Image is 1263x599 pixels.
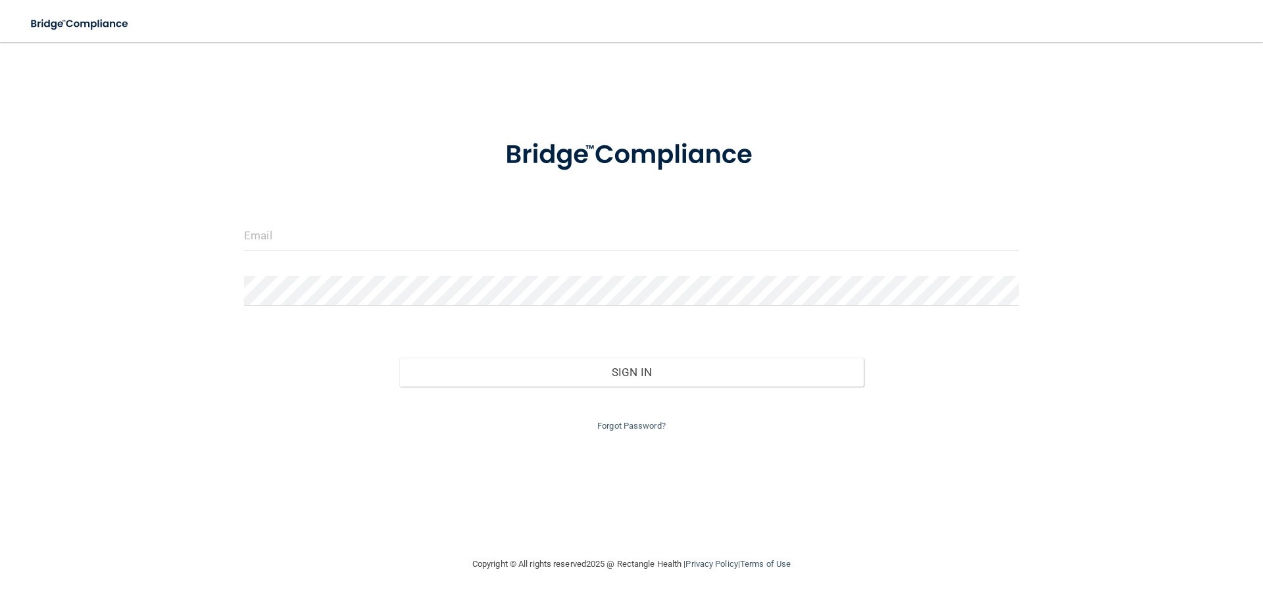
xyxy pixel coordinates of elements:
[478,121,785,189] img: bridge_compliance_login_screen.278c3ca4.svg
[399,358,864,387] button: Sign In
[597,421,666,431] a: Forgot Password?
[740,559,791,569] a: Terms of Use
[391,543,872,585] div: Copyright © All rights reserved 2025 @ Rectangle Health | |
[20,11,141,37] img: bridge_compliance_login_screen.278c3ca4.svg
[244,221,1019,251] input: Email
[685,559,737,569] a: Privacy Policy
